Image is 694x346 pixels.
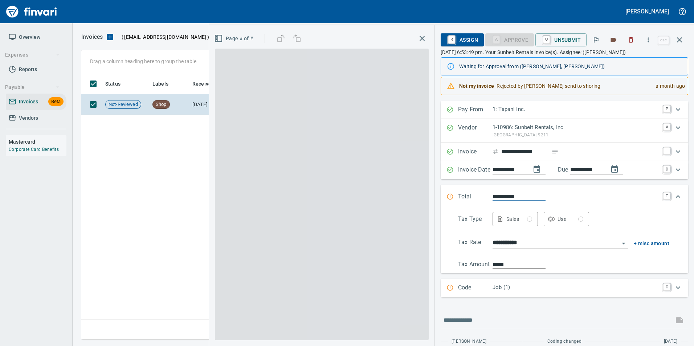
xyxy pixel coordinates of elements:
[19,97,38,106] span: Invoices
[441,119,688,143] div: Expand
[441,49,688,56] p: [DATE] 6:53:49 pm. Your Sunbelt Rentals Invoice(s). Assignee: ([PERSON_NAME])
[441,101,688,119] div: Expand
[543,36,550,44] a: U
[103,33,117,41] button: Upload an Invoice
[2,81,63,94] button: Payable
[493,105,659,114] p: 1: Tapani Inc.
[152,79,168,88] span: Labels
[90,58,196,65] p: Drag a column heading here to group the table
[5,50,60,59] span: Expenses
[441,279,688,297] div: Expand
[663,283,670,291] a: C
[624,6,671,17] button: [PERSON_NAME]
[619,238,629,248] button: Open
[493,283,659,292] p: Job (1)
[441,209,688,295] div: Expand
[459,60,682,73] div: Waiting for Approval from ([PERSON_NAME], [PERSON_NAME])
[6,110,66,126] a: Vendors
[658,36,669,44] a: esc
[9,138,66,146] h6: Mastercard
[664,338,677,345] span: [DATE]
[5,83,60,92] span: Payable
[448,36,455,44] a: R
[625,8,669,15] h5: [PERSON_NAME]
[671,312,688,329] span: This records your message into the invoice and notifies anyone mentioned
[48,98,64,106] span: Beta
[541,34,581,46] span: Unsubmit
[535,33,587,46] button: UUnsubmit
[588,32,604,48] button: Flag
[493,212,538,226] button: Sales
[192,79,214,88] span: Received
[192,79,224,88] span: Received
[105,79,130,88] span: Status
[6,61,66,78] a: Reports
[6,94,66,110] a: InvoicesBeta
[441,143,688,161] div: Expand
[81,33,103,41] nav: breadcrumb
[441,33,484,46] button: RAssign
[459,79,650,92] div: - Rejected by [PERSON_NAME] send to shoring
[105,79,121,88] span: Status
[458,123,493,139] p: Vendor
[458,192,493,202] p: Total
[452,338,486,345] span: [PERSON_NAME]
[446,34,478,46] span: Assign
[528,161,546,178] button: change date
[663,192,670,199] a: T
[459,83,494,89] strong: Not my invoice
[441,161,688,179] div: Expand
[19,65,37,74] span: Reports
[123,33,207,41] span: [EMAIL_ADDRESS][DOMAIN_NAME]
[458,147,493,157] p: Invoice
[117,33,209,41] p: ( )
[19,114,38,123] span: Vendors
[493,123,659,132] p: 1-10986: Sunbelt Rentals, Inc
[6,29,66,45] a: Overview
[623,32,639,48] button: Discard
[493,147,498,156] svg: Invoice number
[558,165,592,174] p: Due
[106,101,141,108] span: Not-Reviewed
[634,239,669,248] button: + misc amount
[663,105,670,112] a: P
[458,215,493,226] p: Tax Type
[152,79,178,88] span: Labels
[663,165,670,173] a: D
[551,148,559,155] svg: Invoice description
[441,185,688,209] div: Expand
[493,132,659,139] p: [GEOGRAPHIC_DATA]-9211
[2,48,63,62] button: Expenses
[458,283,493,293] p: Code
[544,212,589,226] button: Use
[485,36,534,42] div: Job required
[81,33,103,41] p: Invoices
[640,32,656,48] button: More
[663,123,670,131] a: V
[606,161,623,178] button: change due date
[19,33,40,42] span: Overview
[458,165,493,175] p: Invoice Date
[9,147,59,152] a: Corporate Card Benefits
[4,3,59,20] img: Finvari
[558,215,583,224] div: Use
[189,94,229,115] td: [DATE]
[650,79,685,92] div: a month ago
[547,338,582,345] span: Coding changed
[458,260,493,269] p: Tax Amount
[605,32,621,48] button: Labels
[153,101,170,108] span: Shop
[458,238,493,248] p: Tax Rate
[663,147,670,155] a: I
[656,31,688,49] span: Close invoice
[458,105,493,115] p: Pay From
[506,215,532,224] div: Sales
